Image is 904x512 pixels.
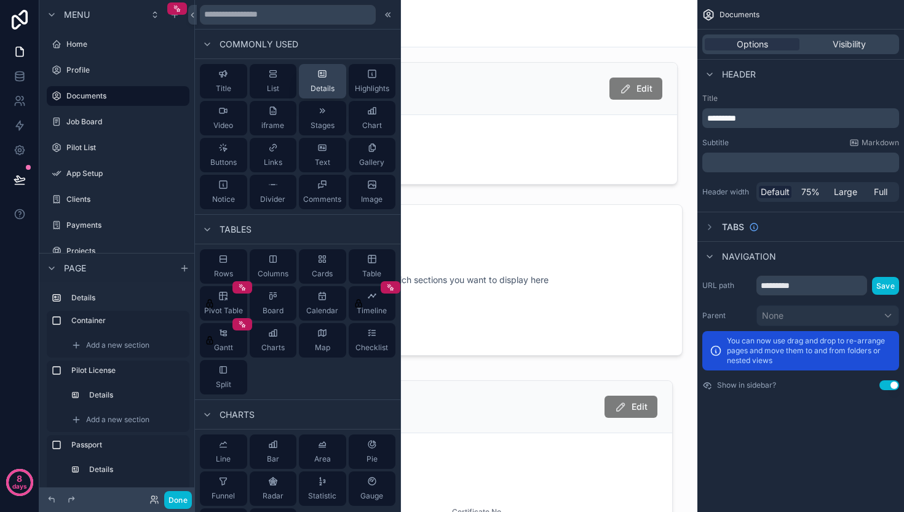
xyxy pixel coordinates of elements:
[720,10,759,20] span: Documents
[756,305,899,326] button: None
[200,323,247,358] button: Gantt
[362,121,382,130] span: Chart
[361,194,383,204] span: Image
[722,68,756,81] span: Header
[200,64,247,98] button: Title
[204,306,243,316] span: Pivot Table
[308,491,336,501] span: Statistic
[47,112,189,132] a: Job Board
[200,138,247,172] button: Buttons
[872,277,899,295] button: Save
[702,138,729,148] label: Subtitle
[220,409,255,421] span: Charts
[220,38,298,50] span: Commonly used
[66,220,187,230] label: Payments
[86,415,149,425] span: Add a new section
[47,138,189,158] a: Pilot List
[722,221,744,233] span: Tabs
[200,434,247,469] button: Line
[349,138,396,172] button: Gallery
[311,84,335,94] span: Details
[702,281,751,290] label: URL path
[258,269,288,279] span: Columns
[213,121,233,130] span: Video
[220,223,252,236] span: Tables
[250,249,297,284] button: Columns
[66,39,187,49] label: Home
[355,343,388,353] span: Checklist
[349,64,396,98] button: Highlights
[360,491,383,501] span: Gauge
[250,471,297,506] button: Radar
[314,454,331,464] span: Area
[359,158,384,167] span: Gallery
[47,34,189,54] a: Home
[250,286,297,321] button: Board
[306,306,338,316] span: Calendar
[874,186,887,198] span: Full
[216,380,231,390] span: Split
[212,491,235,501] span: Funnel
[212,194,235,204] span: Notice
[264,158,282,167] span: Links
[299,471,346,506] button: Statistic
[210,158,237,167] span: Buttons
[261,343,285,353] span: Charts
[349,434,396,469] button: Pie
[702,187,751,197] label: Header width
[200,175,247,209] button: Notice
[261,121,284,130] span: iframe
[263,306,283,316] span: Board
[702,108,899,128] div: scrollable content
[64,262,86,274] span: Page
[71,316,184,326] label: Container
[66,246,187,256] label: Projects
[71,440,184,450] label: Passport
[367,454,378,464] span: Pie
[315,158,330,167] span: Text
[717,380,776,390] label: Show in sidebar?
[801,186,820,198] span: 75%
[315,343,330,353] span: Map
[214,269,233,279] span: Rows
[164,491,192,509] button: Done
[267,454,279,464] span: Bar
[299,286,346,321] button: Calendar
[250,434,297,469] button: Bar
[71,293,184,303] label: Details
[39,282,197,487] div: scrollable content
[66,117,187,127] label: Job Board
[216,454,231,464] span: Line
[362,269,381,279] span: Table
[17,473,22,485] p: 8
[66,143,187,153] label: Pilot List
[311,121,335,130] span: Stages
[299,101,346,135] button: Stages
[66,169,187,178] label: App Setup
[47,60,189,80] a: Profile
[299,175,346,209] button: Comments
[200,101,247,135] button: Video
[834,186,857,198] span: Large
[299,434,346,469] button: Area
[303,194,341,204] span: Comments
[299,64,346,98] button: Details
[250,323,297,358] button: Charts
[89,465,182,474] label: Details
[267,84,279,94] span: List
[737,38,768,50] span: Options
[47,164,189,183] a: App Setup
[250,138,297,172] button: Links
[833,38,866,50] span: Visibility
[762,310,783,322] span: None
[47,190,189,209] a: Clients
[47,215,189,235] a: Payments
[200,249,247,284] button: Rows
[349,323,396,358] button: Checklist
[357,306,387,316] span: Timeline
[349,286,396,321] button: Timeline
[200,286,247,321] button: Pivot Table
[299,249,346,284] button: Cards
[47,86,189,106] a: Documents
[727,336,892,366] p: You can now use drag and drop to re-arrange pages and move them to and from folders or nested views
